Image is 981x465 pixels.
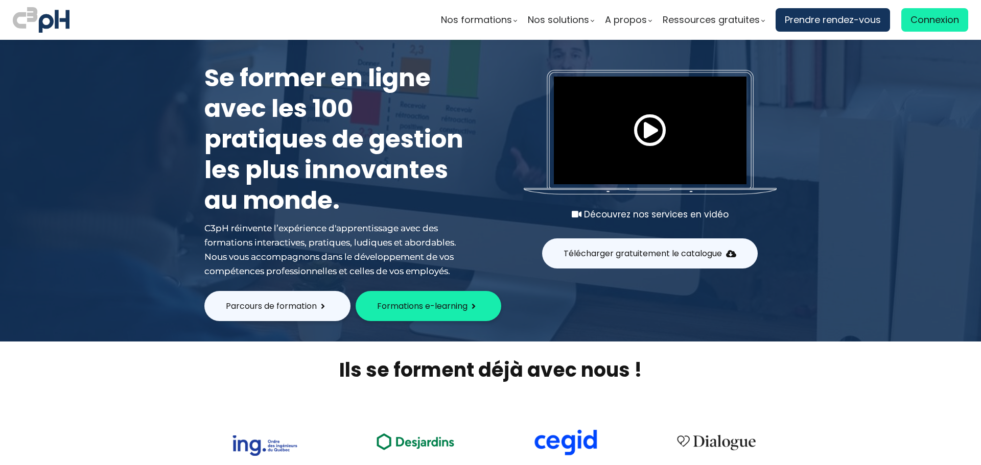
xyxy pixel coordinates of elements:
span: Télécharger gratuitement le catalogue [564,247,722,260]
a: Connexion [901,8,968,32]
span: Prendre rendez-vous [785,12,881,28]
span: Parcours de formation [226,300,317,312]
img: ea49a208ccc4d6e7deb170dc1c457f3b.png [369,427,461,455]
button: Télécharger gratuitement le catalogue [542,238,758,268]
h2: Ils se forment déjà avec nous ! [192,357,789,383]
img: logo C3PH [13,5,69,35]
div: C3pH réinvente l’expérience d'apprentissage avec des formations interactives, pratiques, ludiques... [204,221,470,278]
img: 73f878ca33ad2a469052bbe3fa4fd140.png [232,435,297,456]
span: A propos [605,12,647,28]
span: Nos formations [441,12,512,28]
button: Formations e-learning [356,291,501,321]
button: Parcours de formation [204,291,351,321]
span: Connexion [910,12,959,28]
img: cdf238afa6e766054af0b3fe9d0794df.png [533,429,598,456]
span: Formations e-learning [377,300,468,312]
div: Découvrez nos services en vidéo [524,207,777,222]
span: Nos solutions [528,12,589,28]
h1: Se former en ligne avec les 100 pratiques de gestion les plus innovantes au monde. [204,63,470,216]
span: Ressources gratuites [663,12,760,28]
img: 4cbfeea6ce3138713587aabb8dcf64fe.png [670,428,762,456]
a: Prendre rendez-vous [776,8,890,32]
